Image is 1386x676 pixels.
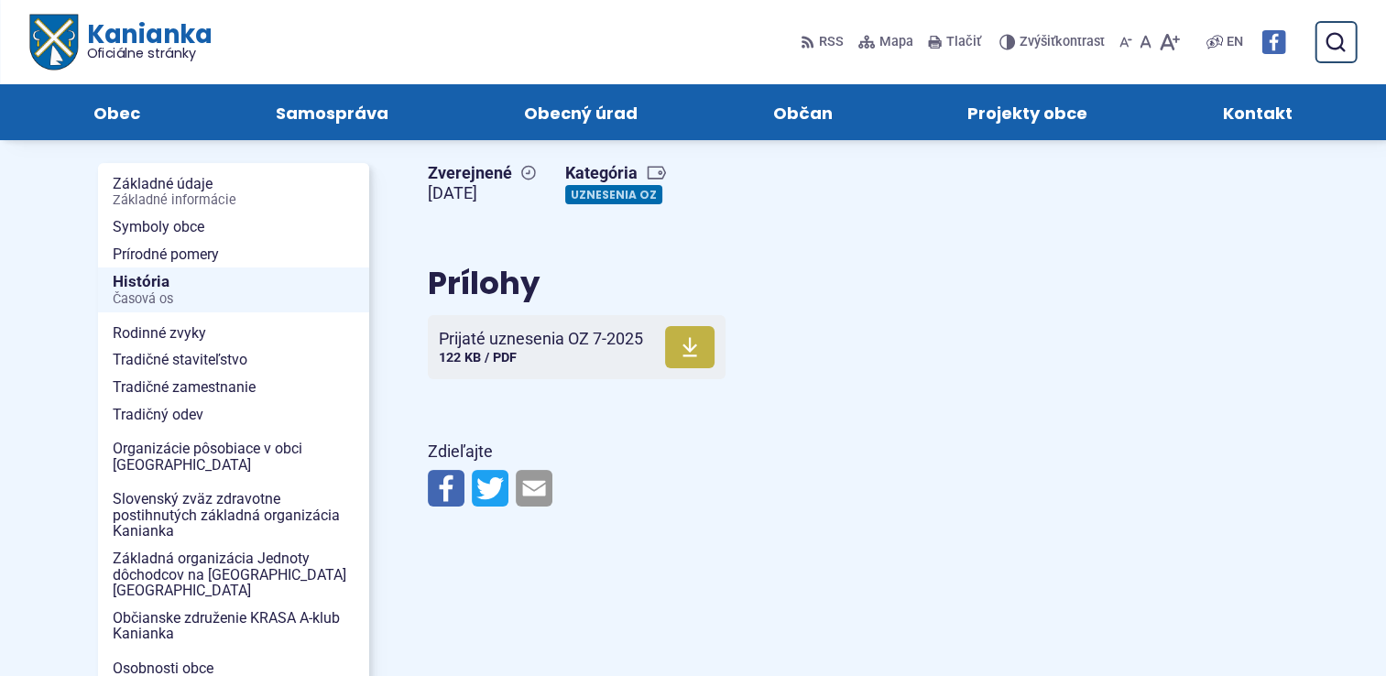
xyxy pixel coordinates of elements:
[98,435,369,478] a: Organizácie pôsobiace v obci [GEOGRAPHIC_DATA]
[772,84,832,140] span: Občan
[475,84,687,140] a: Obecný úrad
[113,267,355,312] span: História
[77,22,211,60] span: Kanianka
[428,470,464,507] img: Zdieľať na Facebooku
[98,401,369,429] a: Tradičný odev
[98,374,369,401] a: Tradičné zamestnanie
[113,170,355,213] span: Základné údaje
[1227,31,1243,53] span: EN
[439,330,643,348] span: Prijaté uznesenia OZ 7-2025
[98,213,369,241] a: Symboly obce
[946,35,981,50] span: Tlačiť
[86,47,212,60] span: Oficiálne stránky
[724,84,882,140] a: Občan
[113,292,355,307] span: Časová os
[29,15,77,71] img: Prejsť na domovskú stránku
[98,170,369,213] a: Základné údajeZákladné informácie
[1020,34,1055,49] span: Zvýšiť
[565,163,670,184] span: Kategória
[1155,23,1184,61] button: Zväčšiť veľkosť písma
[565,185,662,204] a: Uznesenia OZ
[1261,30,1285,54] img: Prejsť na Facebook stránku
[428,438,1078,466] p: Zdieľajte
[98,545,369,605] a: Základná organizácia Jednoty dôchodcov na [GEOGRAPHIC_DATA] [GEOGRAPHIC_DATA]
[113,320,355,347] span: Rodinné zvyky
[113,545,355,605] span: Základná organizácia Jednoty dôchodcov na [GEOGRAPHIC_DATA] [GEOGRAPHIC_DATA]
[113,241,355,268] span: Prírodné pomery
[879,31,913,53] span: Mapa
[44,84,190,140] a: Obec
[93,84,140,140] span: Obec
[428,315,726,379] a: Prijaté uznesenia OZ 7-2025 122 KB / PDF
[472,470,508,507] img: Zdieľať na Twitteri
[819,31,844,53] span: RSS
[113,213,355,241] span: Symboly obce
[524,84,638,140] span: Obecný úrad
[516,470,552,507] img: Zdieľať e-mailom
[113,485,355,545] span: Slovenský zväz zdravotne postihnutých základná organizácia Kanianka
[1223,84,1293,140] span: Kontakt
[113,435,355,478] span: Organizácie pôsobiace v obci [GEOGRAPHIC_DATA]
[428,183,536,204] figcaption: [DATE]
[113,374,355,401] span: Tradičné zamestnanie
[1223,31,1247,53] a: EN
[98,320,369,347] a: Rodinné zvyky
[428,267,1078,300] h2: Prílohy
[1020,35,1105,50] span: kontrast
[1173,84,1342,140] a: Kontakt
[439,350,517,365] span: 122 KB / PDF
[113,346,355,374] span: Tradičné staviteľstvo
[428,163,536,184] span: Zverejnené
[1136,23,1155,61] button: Nastaviť pôvodnú veľkosť písma
[113,605,355,648] span: Občianske združenie KRASA A-klub Kanianka
[801,23,847,61] a: RSS
[226,84,438,140] a: Samospráva
[98,605,369,648] a: Občianske združenie KRASA A-klub Kanianka
[967,84,1087,140] span: Projekty obce
[98,346,369,374] a: Tradičné staviteľstvo
[29,15,212,71] a: Logo Kanianka, prejsť na domovskú stránku.
[113,193,355,208] span: Základné informácie
[98,485,369,545] a: Slovenský zväz zdravotne postihnutých základná organizácia Kanianka
[113,401,355,429] span: Tradičný odev
[999,23,1108,61] button: Zvýšiťkontrast
[924,23,985,61] button: Tlačiť
[918,84,1137,140] a: Projekty obce
[1116,23,1136,61] button: Zmenšiť veľkosť písma
[276,84,388,140] span: Samospráva
[855,23,917,61] a: Mapa
[98,241,369,268] a: Prírodné pomery
[98,267,369,312] a: HistóriaČasová os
